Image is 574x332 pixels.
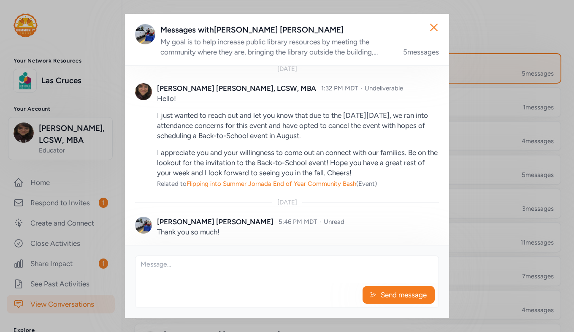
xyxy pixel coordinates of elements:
[360,84,362,92] span: ·
[135,217,152,234] img: Avatar
[187,180,356,188] span: Flipping into Summer Jornada End of Year Community Bash
[279,218,317,226] span: 5:46 PM MDT
[363,286,435,304] button: Send message
[160,37,393,57] div: My goal is to help increase public library resources by meeting the community where they are, bri...
[157,147,439,178] p: I appreciate you and your willingness to come out an connect with our families. Be on the lookout...
[157,83,316,93] div: [PERSON_NAME] [PERSON_NAME], LCSW, MBA
[157,227,439,237] p: Thank you so much!
[135,24,155,44] img: Avatar
[380,290,428,300] span: Send message
[157,110,439,141] p: I just wanted to reach out and let you know that due to the [DATE][DATE], we ran into attendance ...
[319,218,321,226] span: ·
[324,218,344,226] span: Unread
[157,180,377,188] span: Related to (Event)
[135,83,152,100] img: Avatar
[157,93,439,103] p: Hello!
[277,198,297,207] div: [DATE]
[160,24,439,36] div: Messages with [PERSON_NAME] [PERSON_NAME]
[157,217,273,227] div: [PERSON_NAME] [PERSON_NAME]
[365,84,403,92] span: Undeliverable
[277,65,297,73] div: [DATE]
[321,84,358,92] span: 1:32 PM MDT
[403,47,439,57] div: 5 messages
